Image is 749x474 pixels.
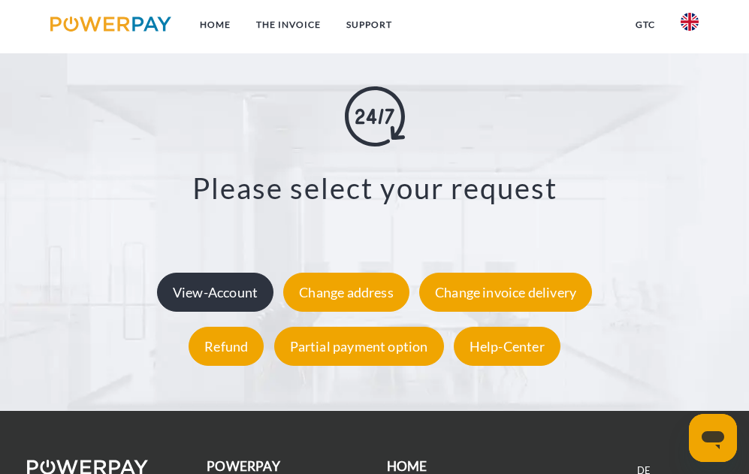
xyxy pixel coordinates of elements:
[187,11,243,38] a: Home
[387,458,427,474] b: Home
[270,338,448,355] a: Partial payment option
[189,327,264,366] div: Refund
[50,17,171,32] img: logo-powerpay.svg
[157,273,273,312] div: View-Account
[283,273,409,312] div: Change address
[153,284,277,300] a: View-Account
[415,284,596,300] a: Change invoice delivery
[689,414,737,462] iframe: Button to launch messaging window
[274,327,444,366] div: Partial payment option
[623,11,668,38] a: GTC
[681,13,699,31] img: en
[185,338,267,355] a: Refund
[419,273,592,312] div: Change invoice delivery
[243,11,334,38] a: THE INVOICE
[345,86,405,146] img: online-shopping.svg
[454,327,560,366] div: Help-Center
[8,171,741,207] h3: Please select your request
[450,338,564,355] a: Help-Center
[279,284,413,300] a: Change address
[334,11,405,38] a: Support
[207,458,279,474] b: POWERPAY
